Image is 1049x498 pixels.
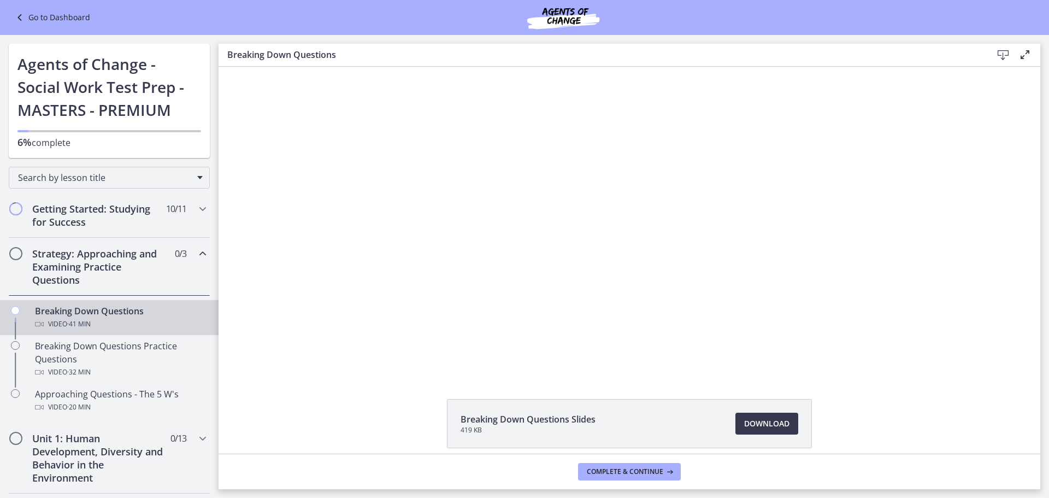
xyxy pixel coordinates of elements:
[18,172,192,184] span: Search by lesson title
[744,417,789,430] span: Download
[35,366,205,379] div: Video
[67,401,91,414] span: · 20 min
[17,52,201,121] h1: Agents of Change - Social Work Test Prep - MASTERS - PREMIUM
[735,413,798,435] a: Download
[35,388,205,414] div: Approaching Questions - The 5 W's
[461,413,596,426] span: Breaking Down Questions Slides
[170,432,186,445] span: 0 / 13
[35,318,205,331] div: Video
[32,247,166,286] h2: Strategy: Approaching and Examining Practice Questions
[498,4,629,31] img: Agents of Change
[35,401,205,414] div: Video
[166,202,186,215] span: 10 / 11
[13,11,90,24] a: Go to Dashboard
[67,366,91,379] span: · 32 min
[32,432,166,484] h2: Unit 1: Human Development, Diversity and Behavior in the Environment
[17,136,201,149] p: complete
[32,202,166,229] h2: Getting Started: Studying for Success
[175,247,186,260] span: 0 / 3
[219,67,1040,374] iframe: Video Lesson
[587,467,663,476] span: Complete & continue
[578,463,681,481] button: Complete & continue
[227,48,975,61] h3: Breaking Down Questions
[461,426,596,435] span: 419 KB
[67,318,91,331] span: · 41 min
[35,339,205,379] div: Breaking Down Questions Practice Questions
[9,167,210,189] div: Search by lesson title
[35,304,205,331] div: Breaking Down Questions
[17,136,32,149] span: 6%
